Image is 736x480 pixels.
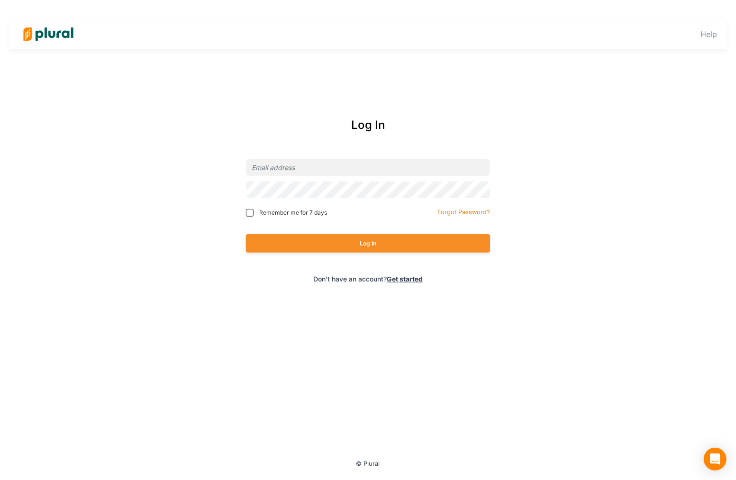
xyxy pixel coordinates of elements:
[246,234,490,253] button: Log In
[387,275,423,283] a: Get started
[259,208,327,217] span: Remember me for 7 days
[437,208,490,216] small: Forgot Password?
[246,209,254,217] input: Remember me for 7 days
[205,274,531,284] div: Don't have an account?
[15,18,82,51] img: Logo for Plural
[246,159,490,176] input: Email address
[700,29,717,39] a: Help
[437,207,490,216] a: Forgot Password?
[205,117,531,134] div: Log In
[704,448,727,471] div: Open Intercom Messenger
[356,460,380,467] small: © Plural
